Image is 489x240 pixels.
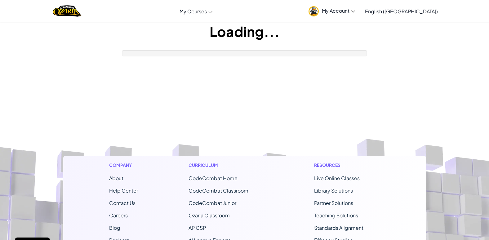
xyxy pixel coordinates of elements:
[109,212,128,219] a: Careers
[109,200,136,206] span: Contact Us
[365,8,438,15] span: English ([GEOGRAPHIC_DATA])
[176,3,216,20] a: My Courses
[189,162,264,168] h1: Curriculum
[189,224,206,231] a: AP CSP
[53,5,82,17] img: Home
[314,162,380,168] h1: Resources
[314,200,353,206] a: Partner Solutions
[189,200,236,206] a: CodeCombat Junior
[314,224,363,231] a: Standards Alignment
[362,3,441,20] a: English ([GEOGRAPHIC_DATA])
[189,175,238,181] span: CodeCombat Home
[189,212,230,219] a: Ozaria Classroom
[314,212,358,219] a: Teaching Solutions
[305,1,358,21] a: My Account
[314,187,353,194] a: Library Solutions
[189,187,248,194] a: CodeCombat Classroom
[109,187,138,194] a: Help Center
[180,8,207,15] span: My Courses
[314,175,360,181] a: Live Online Classes
[309,6,319,16] img: avatar
[53,5,82,17] a: Ozaria by CodeCombat logo
[109,224,120,231] a: Blog
[322,7,355,14] span: My Account
[109,162,138,168] h1: Company
[109,175,123,181] a: About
